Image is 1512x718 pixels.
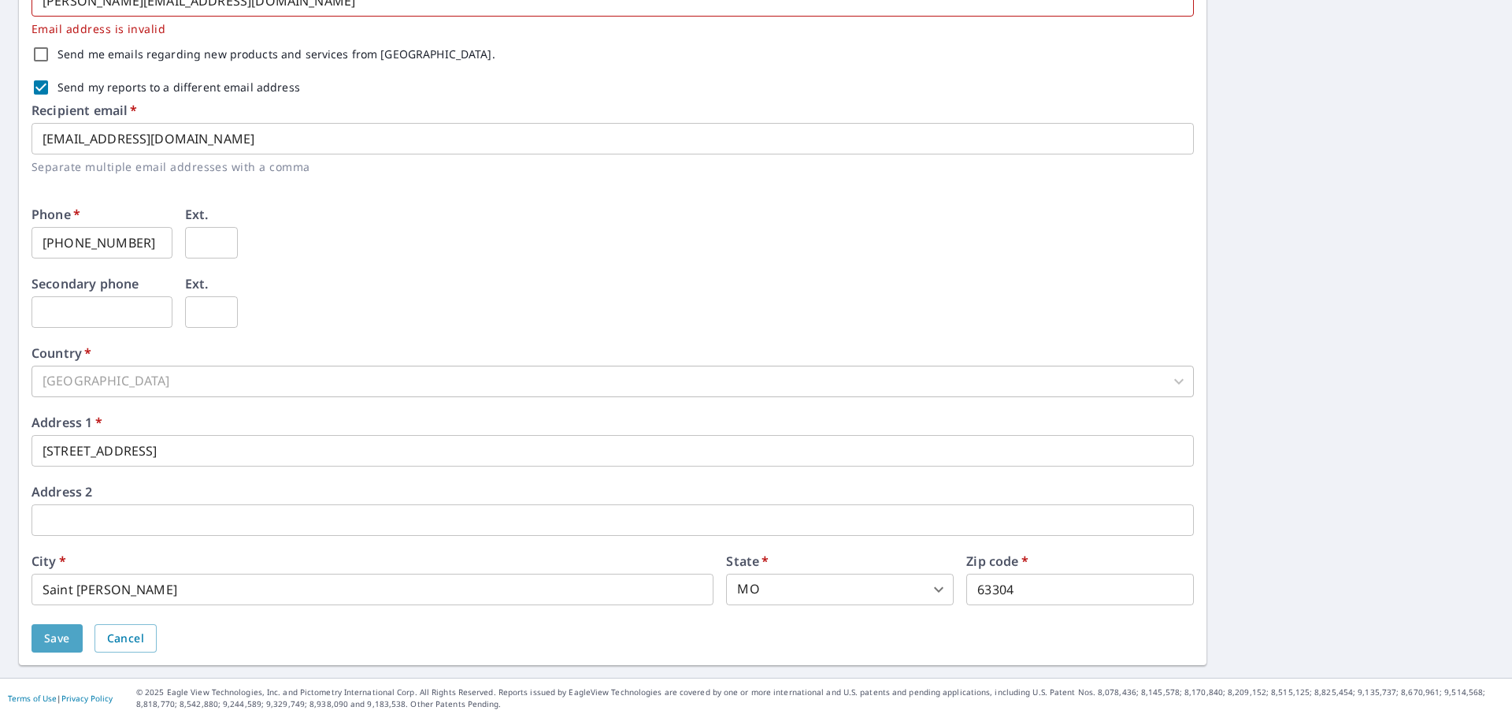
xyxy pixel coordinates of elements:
label: Zip code [966,555,1028,567]
label: Send my reports to a different email address [57,82,300,93]
span: Save [44,629,70,649]
p: © 2025 Eagle View Technologies, Inc. and Pictometry International Corp. All Rights Reserved. Repo... [136,686,1504,710]
label: Ext. [185,208,209,221]
div: MO [726,574,954,605]
p: | [8,694,113,703]
label: State [726,555,769,567]
label: Phone [31,208,80,221]
label: Send me emails regarding new products and services from [GEOGRAPHIC_DATA]. [57,49,495,60]
label: Address 2 [31,485,92,498]
label: Country [31,347,91,359]
label: Address 1 [31,416,102,429]
div: [GEOGRAPHIC_DATA] [31,366,1194,397]
label: Recipient email [31,104,138,117]
a: Terms of Use [8,693,57,704]
p: Email address is invalid [31,20,1183,38]
p: Separate multiple email addresses with a comma [31,158,1183,176]
label: Ext. [185,277,209,290]
button: Save [31,624,83,653]
label: Secondary phone [31,277,139,290]
button: Cancel [94,624,157,653]
a: Privacy Policy [61,693,113,704]
label: City [31,555,66,567]
span: Cancel [107,629,144,649]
